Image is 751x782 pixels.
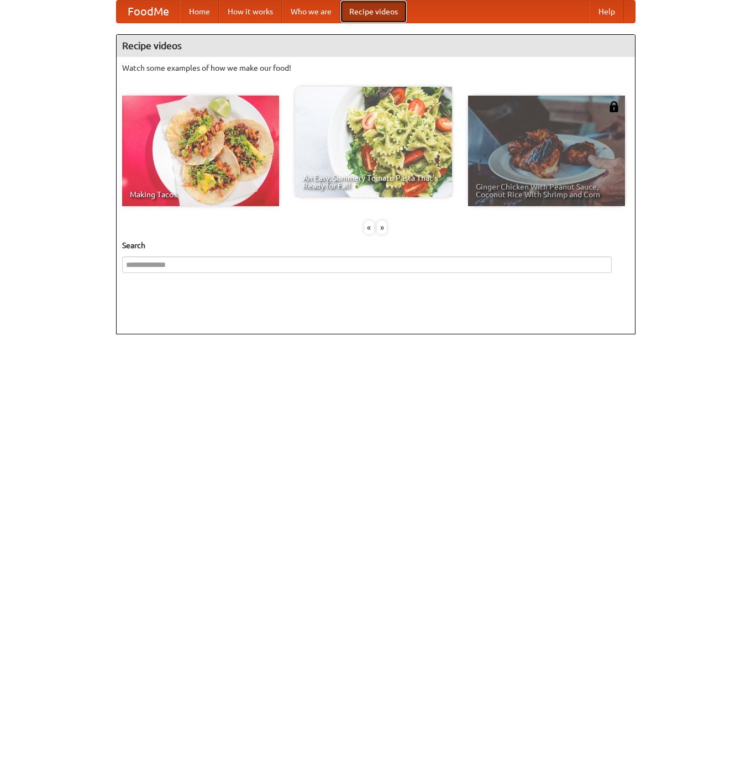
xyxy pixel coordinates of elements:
p: Watch some examples of how we make our food! [122,62,629,74]
a: FoodMe [117,1,180,23]
img: 483408.png [608,101,619,112]
a: Making Tacos [122,96,279,206]
div: « [364,221,374,234]
span: An Easy, Summery Tomato Pasta That's Ready for Fall [303,174,444,190]
a: Recipe videos [340,1,407,23]
h4: Recipe videos [117,35,635,57]
div: » [377,221,387,234]
a: Help [590,1,624,23]
a: An Easy, Summery Tomato Pasta That's Ready for Fall [295,87,452,197]
a: How it works [219,1,282,23]
span: Making Tacos [130,191,271,198]
a: Who we are [282,1,340,23]
a: Home [180,1,219,23]
h5: Search [122,240,629,251]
